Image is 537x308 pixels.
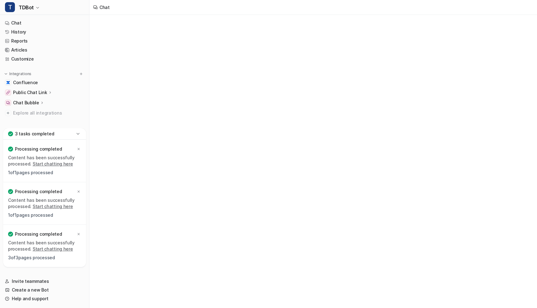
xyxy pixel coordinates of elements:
[8,155,81,167] p: Content has been successfully processed.
[13,89,47,96] p: Public Chat Link
[15,188,62,195] p: Processing completed
[9,71,31,76] p: Integrations
[6,81,10,84] img: Confluence
[8,197,81,210] p: Content has been successfully processed.
[13,108,84,118] span: Explore all integrations
[2,78,87,87] a: ConfluenceConfluence
[2,37,87,45] a: Reports
[8,212,81,218] p: 1 of 1 pages processed
[2,55,87,63] a: Customize
[33,204,73,209] a: Start chatting here
[15,231,62,237] p: Processing completed
[2,109,87,117] a: Explore all integrations
[5,110,11,116] img: explore all integrations
[33,246,73,251] a: Start chatting here
[99,4,110,11] div: Chat
[2,294,87,303] a: Help and support
[2,71,33,77] button: Integrations
[8,170,81,176] p: 1 of 1 pages processed
[2,28,87,36] a: History
[15,146,62,152] p: Processing completed
[13,79,38,86] span: Confluence
[6,91,10,94] img: Public Chat Link
[8,255,81,261] p: 3 of 3 pages processed
[15,131,54,137] p: 3 tasks completed
[19,3,34,12] span: TDBot
[5,2,15,12] span: T
[2,277,87,286] a: Invite teammates
[6,101,10,105] img: Chat Bubble
[4,72,8,76] img: expand menu
[2,46,87,54] a: Articles
[2,286,87,294] a: Create a new Bot
[8,240,81,252] p: Content has been successfully processed.
[13,100,39,106] p: Chat Bubble
[33,161,73,166] a: Start chatting here
[79,72,83,76] img: menu_add.svg
[2,19,87,27] a: Chat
